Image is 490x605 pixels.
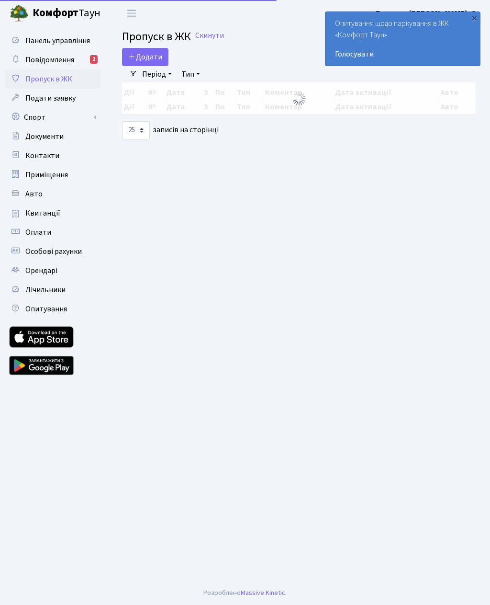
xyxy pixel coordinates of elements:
span: Особові рахунки [25,246,82,257]
a: Авто [5,184,100,204]
a: Приміщення [5,165,100,184]
span: Авто [25,189,43,199]
span: Лічильники [25,285,66,295]
span: Таун [33,5,100,22]
b: Комфорт [33,5,78,21]
button: Переключити навігацію [120,5,144,21]
span: Документи [25,131,64,142]
a: Спорт [5,108,100,127]
a: Massive Kinetic [241,588,285,598]
label: записів на сторінці [122,121,219,139]
span: Додати [128,52,162,62]
span: Квитанції [25,208,60,218]
div: × [469,13,479,23]
span: Оплати [25,227,51,238]
a: Період [138,66,176,82]
span: Приміщення [25,170,68,180]
a: Подати заявку [5,89,100,108]
a: Квитанції [5,204,100,223]
a: Пропуск в ЖК [5,69,100,89]
span: Контакти [25,150,59,161]
img: logo.png [10,4,29,23]
span: Панель управління [25,35,90,46]
div: Опитування щодо паркування в ЖК «Комфорт Таун» [325,12,480,66]
a: Оплати [5,223,100,242]
span: Опитування [25,304,67,314]
div: Розроблено . [203,588,287,598]
span: Подати заявку [25,93,76,103]
a: Лічильники [5,280,100,299]
a: Орендарі [5,261,100,280]
a: Повідомлення2 [5,50,100,69]
img: Обробка... [291,91,307,106]
span: Пропуск в ЖК [122,28,191,45]
a: Контакти [5,146,100,165]
a: Документи [5,127,100,146]
a: Додати [122,48,168,66]
a: Панель управління [5,31,100,50]
a: Блєдних [PERSON_NAME]. О. [376,8,479,19]
a: Скинути [195,31,224,40]
a: Особові рахунки [5,242,100,261]
select: записів на сторінці [122,121,150,139]
span: Повідомлення [25,55,74,65]
div: 2 [90,55,98,64]
span: Орендарі [25,265,57,276]
a: Опитування [5,299,100,319]
span: Пропуск в ЖК [25,74,72,84]
a: Тип [178,66,204,82]
a: Голосувати [335,48,470,60]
